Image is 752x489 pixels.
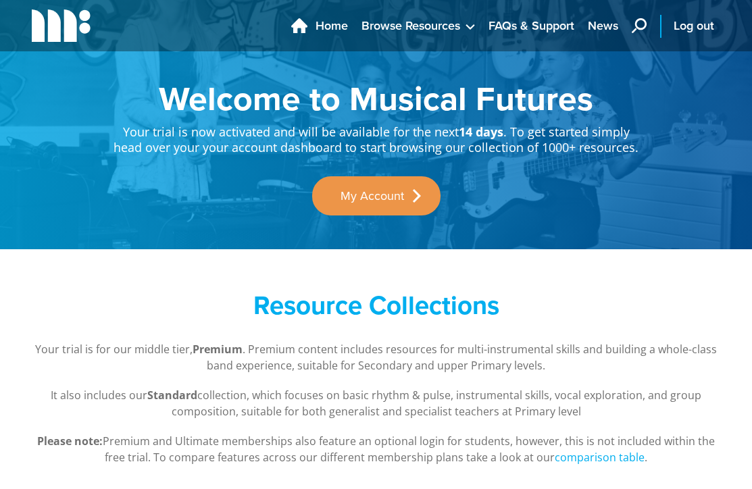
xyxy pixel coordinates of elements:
span: Log out [674,17,714,35]
h1: Welcome to Musical Futures [113,81,640,115]
p: Premium and Ultimate memberships also feature an optional login for students, however, this is no... [32,433,721,465]
strong: Premium [193,342,243,357]
span: FAQs & Support [488,17,574,35]
strong: Please note: [37,434,103,448]
p: Your trial is for our middle tier, . Premium content includes resources for multi-instrumental sk... [32,341,721,374]
p: It also includes our collection, which focuses on basic rhythm & pulse, instrumental skills, voca... [32,387,721,419]
strong: Standard [147,388,197,403]
span: News [588,17,618,35]
span: Home [316,17,348,35]
span: Browse Resources [361,17,460,35]
strong: 14 days [459,124,503,140]
h2: Resource Collections [113,290,640,321]
p: Your trial is now activated and will be available for the next . To get started simply head over ... [113,115,640,156]
a: My Account [312,176,441,215]
a: comparison table [555,450,645,465]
